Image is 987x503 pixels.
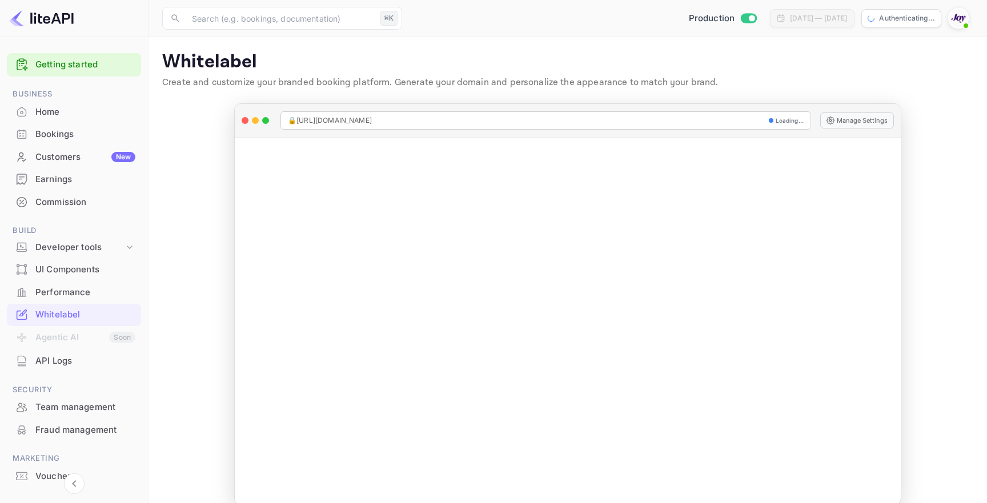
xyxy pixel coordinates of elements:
[7,452,141,465] span: Marketing
[820,112,894,128] button: Manage Settings
[7,465,141,488] div: Vouchers
[35,424,135,437] div: Fraud management
[949,9,968,27] img: With Joy
[7,191,141,214] div: Commission
[35,106,135,119] div: Home
[7,123,141,146] div: Bookings
[7,146,141,168] div: CustomersNew
[35,286,135,299] div: Performance
[7,88,141,100] span: Business
[35,173,135,186] div: Earnings
[7,259,141,280] a: UI Components
[684,12,761,25] div: Switch to Sandbox mode
[7,304,141,325] a: Whitelabel
[35,470,135,483] div: Vouchers
[7,101,141,123] div: Home
[7,419,141,441] div: Fraud management
[162,76,973,90] p: Create and customize your branded booking platform. Generate your domain and personalize the appe...
[162,51,973,74] p: Whitelabel
[35,241,124,254] div: Developer tools
[35,128,135,141] div: Bookings
[7,101,141,122] a: Home
[7,396,141,419] div: Team management
[7,281,141,304] div: Performance
[7,238,141,257] div: Developer tools
[790,13,847,23] div: [DATE] — [DATE]
[35,151,135,164] div: Customers
[7,53,141,77] div: Getting started
[185,7,376,30] input: Search (e.g. bookings, documentation)
[35,401,135,414] div: Team management
[776,116,804,125] span: Loading...
[7,281,141,303] a: Performance
[35,263,135,276] div: UI Components
[7,396,141,417] a: Team management
[7,465,141,486] a: Vouchers
[9,9,74,27] img: LiteAPI logo
[288,115,372,126] span: 🔒 [URL][DOMAIN_NAME]
[7,224,141,237] span: Build
[7,168,141,190] a: Earnings
[7,384,141,396] span: Security
[7,419,141,440] a: Fraud management
[7,168,141,191] div: Earnings
[7,350,141,371] a: API Logs
[35,58,135,71] a: Getting started
[111,152,135,162] div: New
[7,259,141,281] div: UI Components
[35,196,135,209] div: Commission
[35,355,135,368] div: API Logs
[7,146,141,167] a: CustomersNew
[7,350,141,372] div: API Logs
[35,308,135,321] div: Whitelabel
[7,123,141,144] a: Bookings
[689,12,735,25] span: Production
[64,473,85,494] button: Collapse navigation
[879,13,935,23] p: Authenticating...
[380,11,398,26] div: ⌘K
[7,191,141,212] a: Commission
[7,304,141,326] div: Whitelabel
